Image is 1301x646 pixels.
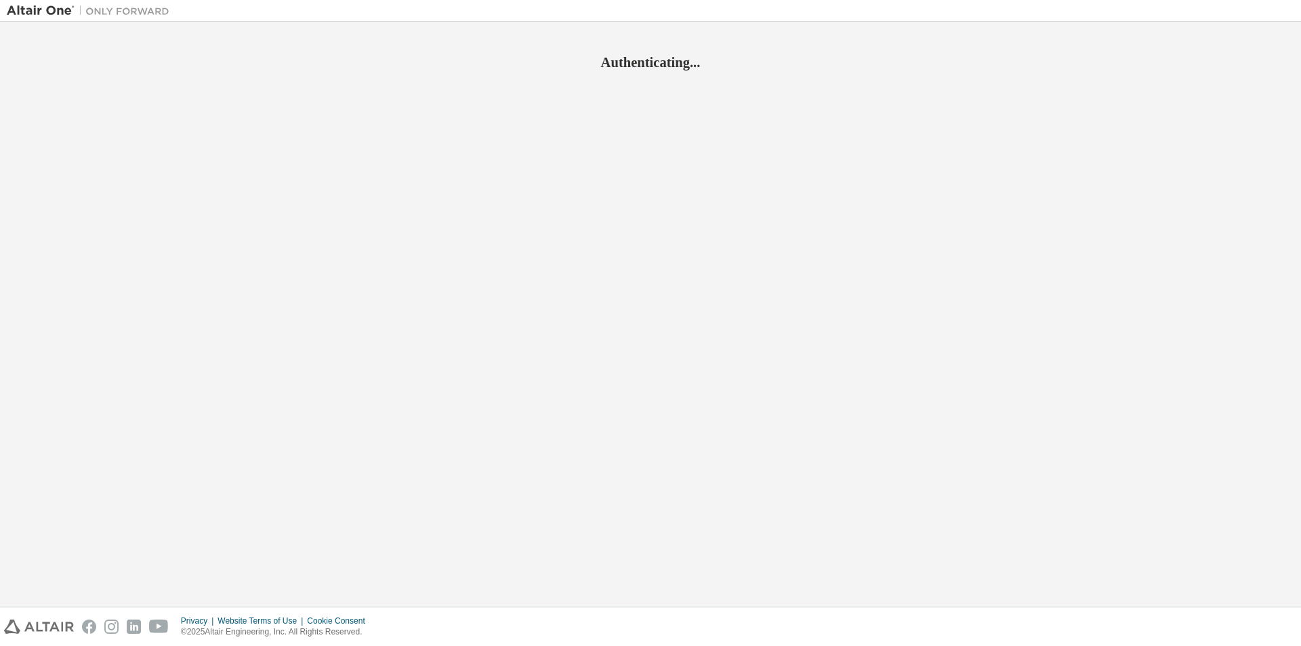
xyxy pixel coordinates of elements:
[127,620,141,634] img: linkedin.svg
[149,620,169,634] img: youtube.svg
[218,615,307,626] div: Website Terms of Use
[82,620,96,634] img: facebook.svg
[104,620,119,634] img: instagram.svg
[307,615,373,626] div: Cookie Consent
[4,620,74,634] img: altair_logo.svg
[181,615,218,626] div: Privacy
[181,626,373,638] p: © 2025 Altair Engineering, Inc. All Rights Reserved.
[7,4,176,18] img: Altair One
[7,54,1294,71] h2: Authenticating...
